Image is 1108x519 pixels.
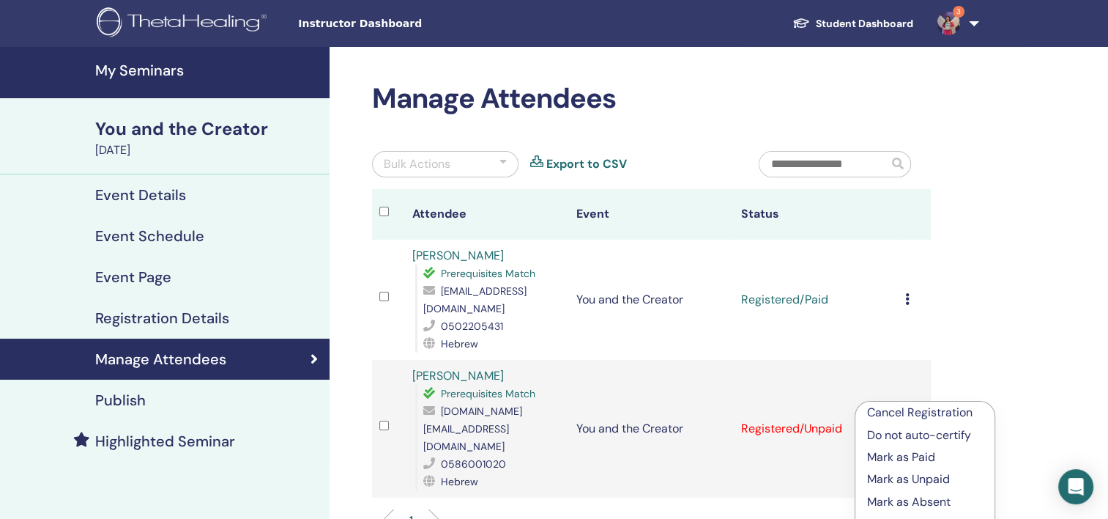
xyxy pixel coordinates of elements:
h4: Highlighted Seminar [95,432,235,450]
td: You and the Creator [569,240,733,360]
h4: Registration Details [95,309,229,327]
div: [DATE] [95,141,321,159]
a: [PERSON_NAME] [412,368,504,383]
a: You and the Creator[DATE] [86,117,330,159]
p: Mark as Absent [867,493,983,511]
h4: Publish [95,391,146,409]
td: You and the Creator [569,360,733,498]
span: Prerequisites Match [441,267,535,280]
span: 0502205431 [441,320,503,333]
h2: Manage Attendees [372,82,931,116]
h4: My Seminars [95,62,321,79]
span: 0586001020 [441,457,506,471]
span: Prerequisites Match [441,387,535,400]
div: Open Intercom Messenger [1058,469,1093,504]
span: [EMAIL_ADDRESS][DOMAIN_NAME] [423,284,527,315]
span: Hebrew [441,337,478,350]
h4: Event Page [95,268,171,286]
span: Hebrew [441,475,478,488]
span: 3 [953,6,964,18]
p: Do not auto-certify [867,427,983,444]
div: Bulk Actions [384,155,450,173]
a: [PERSON_NAME] [412,248,504,263]
h4: Manage Attendees [95,350,226,368]
h4: Event Schedule [95,227,204,245]
p: Mark as Paid [867,449,983,466]
p: Cancel Registration [867,404,983,422]
th: Status [733,189,897,240]
p: Mark as Unpaid [867,471,983,488]
h4: Event Details [95,186,186,204]
span: Instructor Dashboard [298,16,518,32]
th: Attendee [405,189,569,240]
span: [DOMAIN_NAME][EMAIL_ADDRESS][DOMAIN_NAME] [423,405,522,453]
a: Export to CSV [546,155,627,173]
th: Event [569,189,733,240]
img: graduation-cap-white.svg [792,17,810,29]
img: logo.png [97,7,272,40]
img: default.jpg [937,12,960,35]
div: You and the Creator [95,117,321,141]
a: Student Dashboard [781,10,925,37]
